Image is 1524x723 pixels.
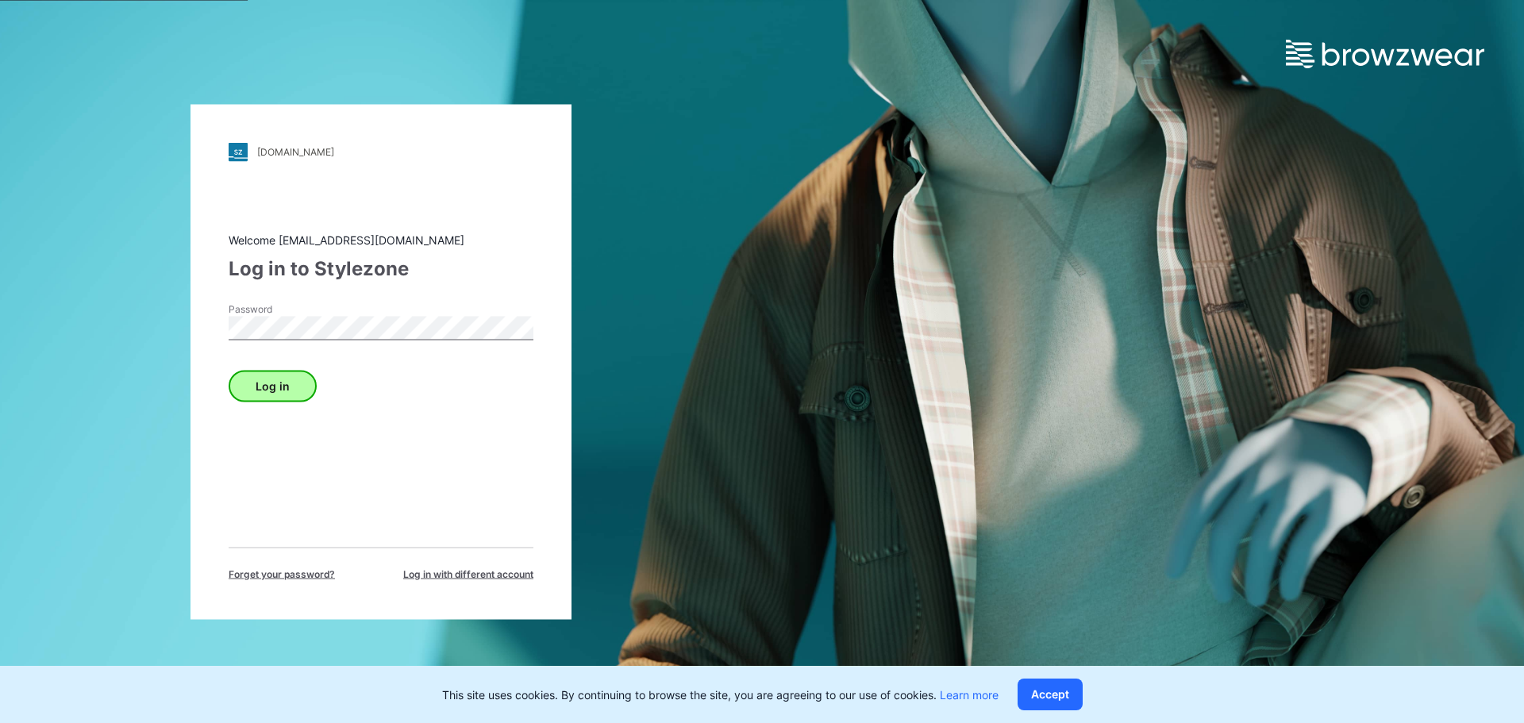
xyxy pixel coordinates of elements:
img: stylezone-logo.562084cfcfab977791bfbf7441f1a819.svg [229,142,248,161]
span: Log in with different account [403,567,533,581]
img: browzwear-logo.e42bd6dac1945053ebaf764b6aa21510.svg [1286,40,1484,68]
span: Forget your password? [229,567,335,581]
div: Welcome [EMAIL_ADDRESS][DOMAIN_NAME] [229,231,533,248]
a: Learn more [940,688,999,702]
button: Log in [229,370,317,402]
div: Log in to Stylezone [229,254,533,283]
button: Accept [1018,679,1083,710]
a: [DOMAIN_NAME] [229,142,533,161]
div: [DOMAIN_NAME] [257,146,334,158]
p: This site uses cookies. By continuing to browse the site, you are agreeing to our use of cookies. [442,686,999,703]
label: Password [229,302,340,316]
